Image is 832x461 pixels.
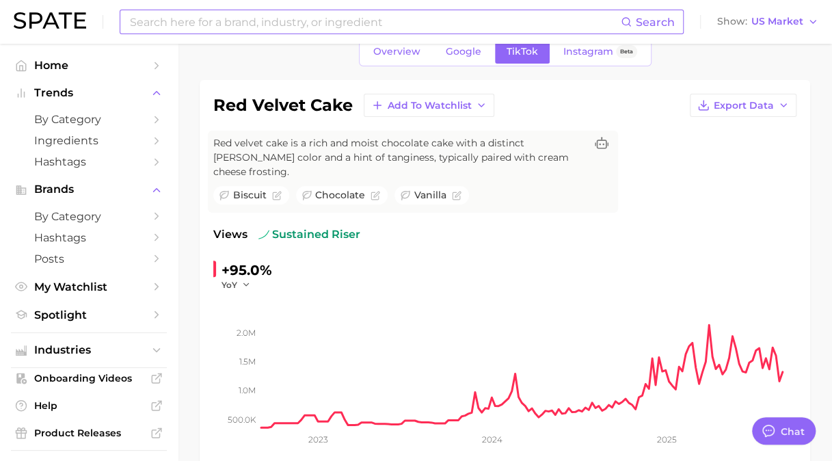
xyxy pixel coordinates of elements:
[239,356,256,367] tspan: 1.5m
[690,94,796,117] button: Export Data
[714,13,822,31] button: ShowUS Market
[11,179,167,200] button: Brands
[11,83,167,103] button: Trends
[11,423,167,443] a: Product Releases
[34,59,144,72] span: Home
[11,304,167,326] a: Spotlight
[34,231,144,244] span: Hashtags
[308,434,328,445] tspan: 2023
[11,151,167,172] a: Hashtags
[563,46,613,57] span: Instagram
[34,252,144,265] span: Posts
[11,395,167,416] a: Help
[258,229,269,240] img: sustained riser
[228,414,256,424] tspan: 500.0k
[11,276,167,298] a: My Watchlist
[222,279,237,291] span: YoY
[34,210,144,223] span: by Category
[34,344,144,356] span: Industries
[34,372,144,384] span: Onboarding Videos
[414,188,446,202] span: vanilla
[364,94,494,117] button: Add to Watchlist
[11,248,167,269] a: Posts
[213,226,247,243] span: Views
[11,368,167,388] a: Onboarding Videos
[14,12,86,29] img: SPATE
[34,113,144,126] span: by Category
[315,188,365,202] span: chocolate
[717,18,747,25] span: Show
[222,259,272,281] div: +95.0%
[751,18,803,25] span: US Market
[237,328,256,338] tspan: 2.0m
[482,434,502,445] tspan: 2024
[362,40,432,64] a: Overview
[11,109,167,130] a: by Category
[34,308,144,321] span: Spotlight
[34,183,144,196] span: Brands
[452,191,461,200] button: Flag as miscategorized or irrelevant
[213,136,585,179] span: Red velvet cake is a rich and moist chocolate cake with a distinct [PERSON_NAME] color and a hint...
[552,40,649,64] a: InstagramBeta
[11,227,167,248] a: Hashtags
[272,191,282,200] button: Flag as miscategorized or irrelevant
[373,46,420,57] span: Overview
[371,191,380,200] button: Flag as miscategorized or irrelevant
[714,100,774,111] span: Export Data
[213,97,353,114] h1: red velvet cake
[388,100,472,111] span: Add to Watchlist
[233,188,267,202] span: biscuit
[34,155,144,168] span: Hashtags
[34,87,144,99] span: Trends
[239,385,256,395] tspan: 1.0m
[34,134,144,147] span: Ingredients
[495,40,550,64] a: TikTok
[11,340,167,360] button: Industries
[34,427,144,439] span: Product Releases
[620,46,633,57] span: Beta
[507,46,538,57] span: TikTok
[446,46,481,57] span: Google
[11,206,167,227] a: by Category
[222,279,251,291] button: YoY
[34,399,144,412] span: Help
[657,434,677,445] tspan: 2025
[11,55,167,76] a: Home
[636,16,675,29] span: Search
[434,40,493,64] a: Google
[34,280,144,293] span: My Watchlist
[11,130,167,151] a: Ingredients
[258,226,360,243] span: sustained riser
[129,10,621,34] input: Search here for a brand, industry, or ingredient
